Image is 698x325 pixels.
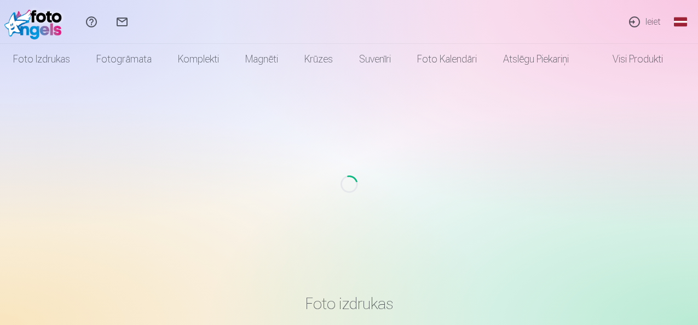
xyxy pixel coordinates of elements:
[490,44,582,75] a: Atslēgu piekariņi
[232,44,291,75] a: Magnēti
[4,4,67,39] img: /fa1
[291,44,346,75] a: Krūzes
[404,44,490,75] a: Foto kalendāri
[30,294,669,313] h3: Foto izdrukas
[165,44,232,75] a: Komplekti
[346,44,404,75] a: Suvenīri
[83,44,165,75] a: Fotogrāmata
[582,44,676,75] a: Visi produkti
